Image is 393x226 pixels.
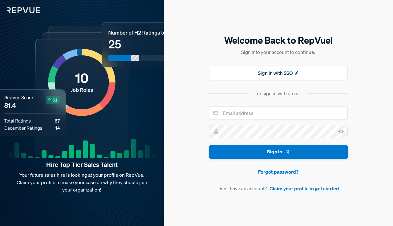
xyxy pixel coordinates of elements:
[209,145,348,159] button: Sign In
[209,48,348,56] p: Sign into your account to continue.
[209,185,348,192] article: Don't have an account?
[209,106,348,120] input: Email address
[269,185,339,192] a: Claim your profile to get started
[257,90,300,97] div: or sign in with email
[209,34,348,47] h5: Welcome Back to RepVue!
[209,66,348,80] button: Sign In with SSO
[10,171,154,193] p: Your future sales hire is looking at your profile on RepVue. Claim your profile to make your case...
[10,161,154,169] strong: Hire Top-Tier Sales Talent
[209,168,348,176] a: Forgot password?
